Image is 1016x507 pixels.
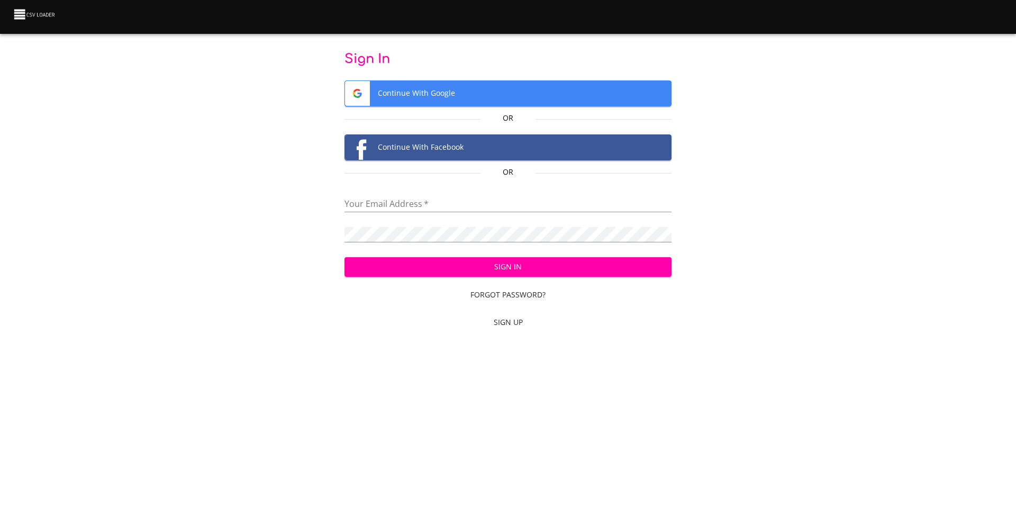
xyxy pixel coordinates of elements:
[349,316,668,329] span: Sign Up
[345,135,672,160] span: Continue With Facebook
[344,285,672,305] a: Forgot Password?
[345,135,370,160] img: Facebook logo
[345,81,370,106] img: Google logo
[344,134,672,160] button: Facebook logoContinue With Facebook
[480,167,535,177] p: Or
[480,113,535,123] p: Or
[344,80,672,106] button: Google logoContinue With Google
[344,313,672,332] a: Sign Up
[13,7,57,22] img: CSV Loader
[344,257,672,277] button: Sign In
[349,288,668,302] span: Forgot Password?
[344,51,672,68] p: Sign In
[353,260,664,274] span: Sign In
[345,81,672,106] span: Continue With Google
